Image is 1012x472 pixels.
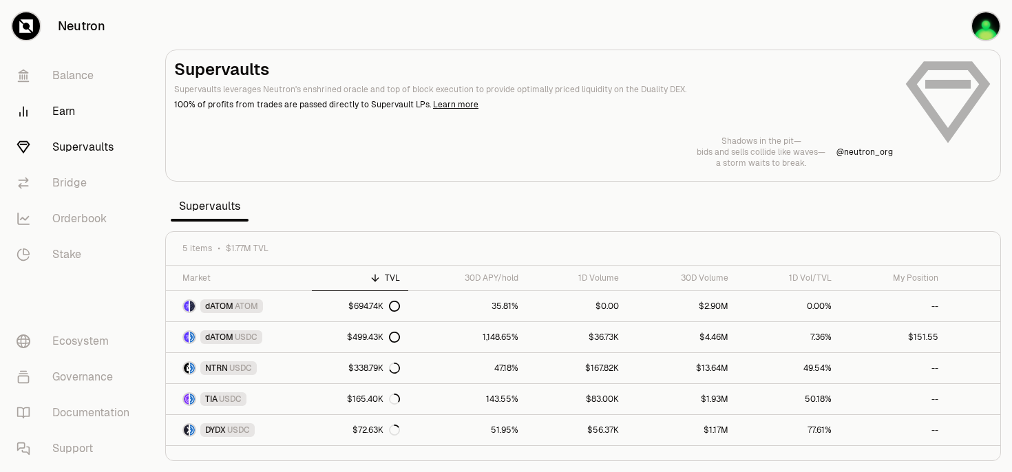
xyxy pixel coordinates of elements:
span: dATOM [205,301,233,312]
span: USDC [219,394,242,405]
a: $56.37K [527,415,627,445]
a: 35.81% [408,291,527,321]
a: -- [840,384,947,414]
img: Experiment [972,12,1000,40]
a: Orderbook [6,201,149,237]
a: $151.55 [840,322,947,352]
div: 1D Vol/TVL [745,272,832,283]
img: TIA Logo [184,394,189,405]
a: -- [840,353,947,383]
a: Shadows in the pit—bids and sells collide like waves—a storm waits to break. [697,136,825,169]
div: $694.74K [348,301,400,312]
img: ATOM Logo [190,301,195,312]
a: 51.95% [408,415,527,445]
a: $72.63K [312,415,408,445]
a: 49.54% [737,353,840,383]
p: Shadows in the pit— [697,136,825,147]
img: DYDX Logo [184,425,189,436]
a: $0.00 [527,291,627,321]
div: 30D Volume [635,272,728,283]
span: USDC [227,425,250,436]
a: Bridge [6,165,149,201]
a: Ecosystem [6,323,149,359]
div: TVL [320,272,400,283]
div: $72.63K [352,425,400,436]
p: 100% of profits from trades are passed directly to Supervault LPs. [174,98,893,111]
a: $499.43K [312,322,408,352]
img: dATOM Logo [184,332,189,343]
a: Stake [6,237,149,272]
span: $1.77M TVL [226,243,268,254]
p: bids and sells collide like waves— [697,147,825,158]
a: dATOM LogoATOM LogodATOMATOM [166,291,312,321]
a: $13.64M [627,353,737,383]
img: USDC Logo [190,394,195,405]
img: USDC Logo [190,425,195,436]
div: $165.40K [347,394,400,405]
a: Earn [6,94,149,129]
a: 143.55% [408,384,527,414]
img: dATOM Logo [184,301,189,312]
a: $36.73K [527,322,627,352]
span: USDC [235,332,257,343]
a: 50.18% [737,384,840,414]
span: 5 items [182,243,212,254]
a: Documentation [6,395,149,431]
a: $1.17M [627,415,737,445]
a: $83.00K [527,384,627,414]
a: $167.82K [527,353,627,383]
a: $165.40K [312,384,408,414]
img: USDC Logo [190,363,195,374]
a: 47.18% [408,353,527,383]
a: 1,148.65% [408,322,527,352]
span: DYDX [205,425,226,436]
a: Governance [6,359,149,395]
a: 0.00% [737,291,840,321]
a: Supervaults [6,129,149,165]
img: USDC Logo [190,332,195,343]
p: a storm waits to break. [697,158,825,169]
p: Supervaults leverages Neutron's enshrined oracle and top of block execution to provide optimally ... [174,83,893,96]
a: Balance [6,58,149,94]
span: Supervaults [171,193,249,220]
a: -- [840,291,947,321]
span: dATOM [205,332,233,343]
a: @neutron_org [836,147,893,158]
div: Market [182,272,304,283]
div: $499.43K [347,332,400,343]
a: $1.93M [627,384,737,414]
a: Learn more [433,99,478,110]
a: -- [840,415,947,445]
div: 1D Volume [535,272,619,283]
span: USDC [229,363,252,374]
a: Support [6,431,149,466]
div: 30D APY/hold [417,272,518,283]
div: My Position [848,272,938,283]
a: 77.61% [737,415,840,445]
a: TIA LogoUSDC LogoTIAUSDC [166,384,312,414]
a: $4.46M [627,322,737,352]
span: NTRN [205,363,228,374]
img: NTRN Logo [184,363,189,374]
span: TIA [205,394,218,405]
a: $694.74K [312,291,408,321]
a: $2.90M [627,291,737,321]
a: $338.79K [312,353,408,383]
span: ATOM [235,301,258,312]
a: 7.36% [737,322,840,352]
h2: Supervaults [174,58,893,81]
p: @ neutron_org [836,147,893,158]
a: DYDX LogoUSDC LogoDYDXUSDC [166,415,312,445]
a: dATOM LogoUSDC LogodATOMUSDC [166,322,312,352]
a: NTRN LogoUSDC LogoNTRNUSDC [166,353,312,383]
div: $338.79K [348,363,400,374]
